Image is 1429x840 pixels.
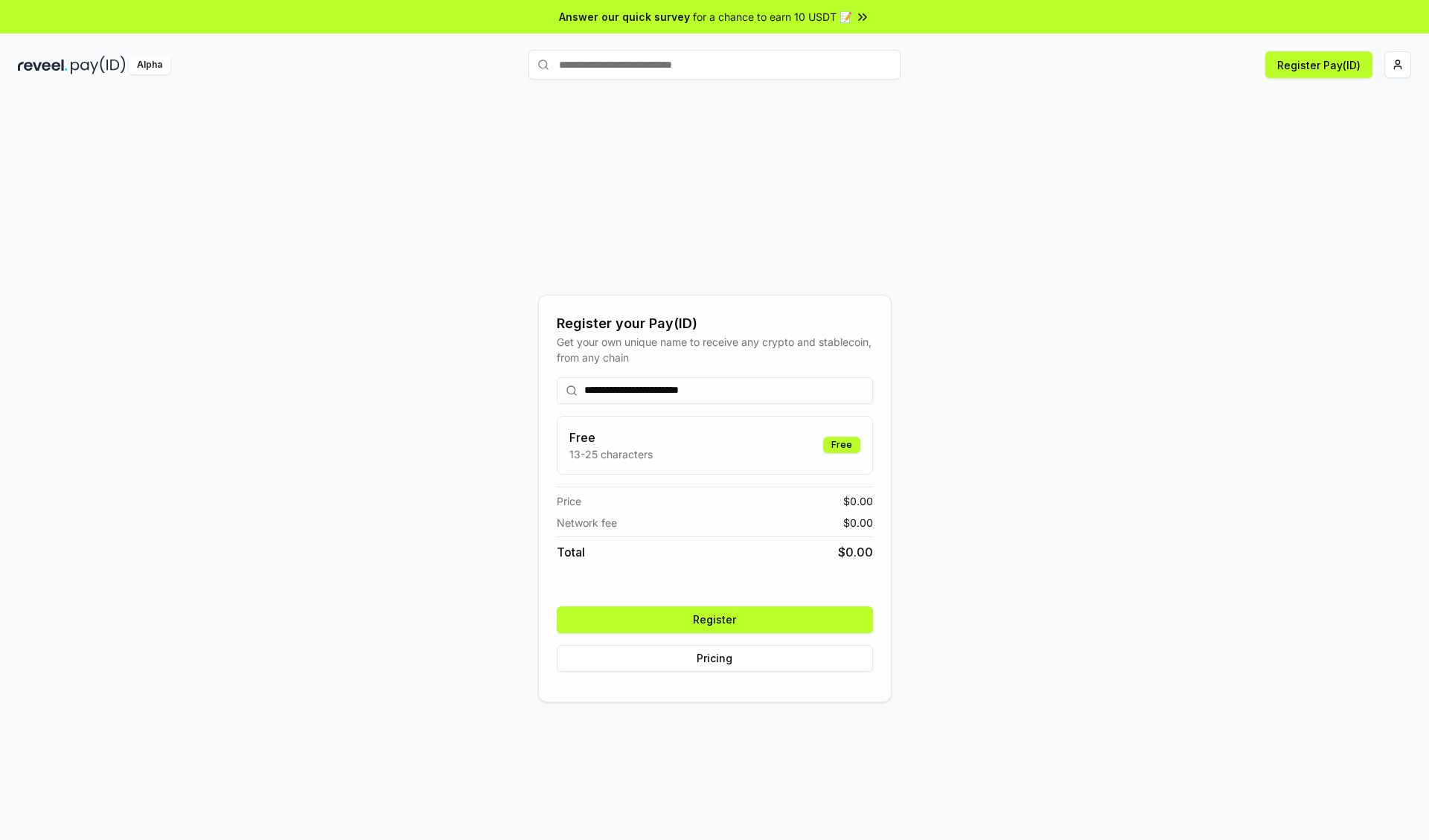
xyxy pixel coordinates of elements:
[129,56,170,74] div: Alpha
[843,515,873,530] span: $ 0.00
[693,9,852,25] span: for a chance to earn 10 USDT 📝
[557,645,873,672] button: Pricing
[569,446,653,462] p: 13-25 characters
[823,437,860,453] div: Free
[843,493,873,509] span: $ 0.00
[557,493,581,509] span: Price
[838,543,873,561] span: $ 0.00
[557,515,617,530] span: Network fee
[1265,51,1372,78] button: Register Pay(ID)
[557,543,585,561] span: Total
[71,56,126,74] img: pay_id
[569,429,653,446] h3: Free
[557,313,873,334] div: Register your Pay(ID)
[559,9,690,25] span: Answer our quick survey
[557,334,873,365] div: Get your own unique name to receive any crypto and stablecoin, from any chain
[18,56,68,74] img: reveel_dark
[557,606,873,633] button: Register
